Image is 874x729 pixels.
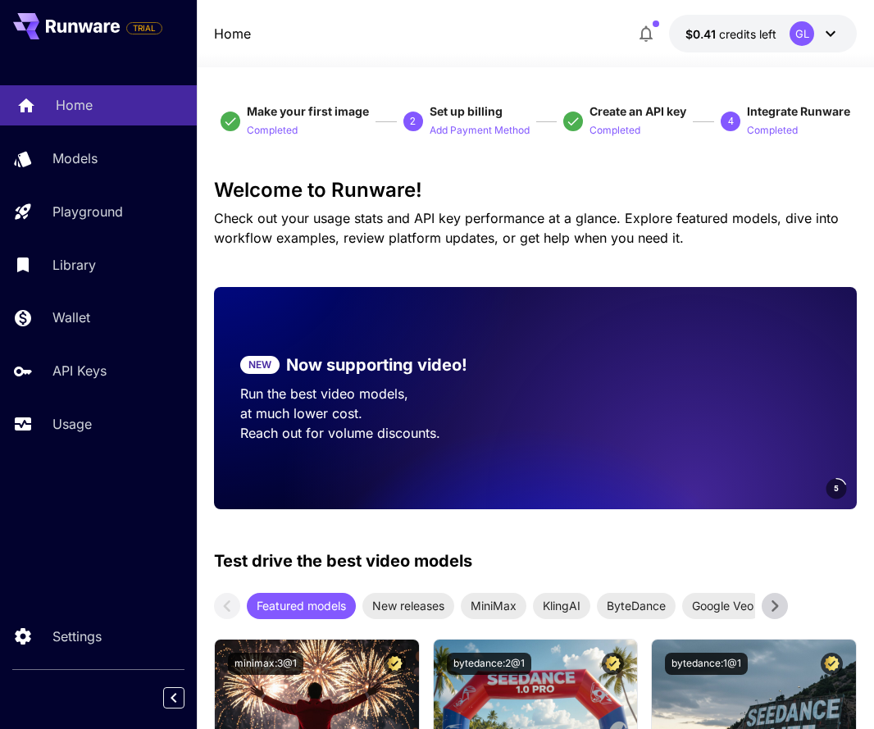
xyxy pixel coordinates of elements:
[247,123,298,139] p: Completed
[747,123,798,139] p: Completed
[410,114,416,129] p: 2
[533,597,590,614] span: KlingAI
[447,653,531,675] button: bytedance:2@1
[589,104,686,118] span: Create an API key
[362,593,454,619] div: New releases
[175,683,197,713] div: Collapse sidebar
[589,123,640,139] p: Completed
[286,353,467,377] p: Now supporting video!
[669,15,857,52] button: $0.41445GL
[665,653,748,675] button: bytedance:1@1
[430,120,530,139] button: Add Payment Method
[248,358,271,372] p: NEW
[461,597,526,614] span: MiniMax
[790,21,814,46] div: GL
[728,114,734,129] p: 4
[747,120,798,139] button: Completed
[214,549,472,573] p: Test drive the best video models
[384,653,406,675] button: Certified Model – Vetted for best performance and includes a commercial license.
[56,95,93,115] p: Home
[247,597,356,614] span: Featured models
[362,597,454,614] span: New releases
[52,361,107,380] p: API Keys
[247,120,298,139] button: Completed
[214,210,839,246] span: Check out your usage stats and API key performance at a glance. Explore featured models, dive int...
[597,593,676,619] div: ByteDance
[126,18,162,38] span: Add your payment card to enable full platform functionality.
[52,308,90,327] p: Wallet
[228,653,303,675] button: minimax:3@1
[685,25,776,43] div: $0.41445
[685,27,719,41] span: $0.41
[127,22,162,34] span: TRIAL
[682,593,763,619] div: Google Veo
[214,179,858,202] h3: Welcome to Runware!
[214,24,251,43] nav: breadcrumb
[52,255,96,275] p: Library
[247,104,369,118] span: Make your first image
[747,104,850,118] span: Integrate Runware
[430,104,503,118] span: Set up billing
[52,202,123,221] p: Playground
[533,593,590,619] div: KlingAI
[430,123,530,139] p: Add Payment Method
[52,414,92,434] p: Usage
[52,148,98,168] p: Models
[602,653,624,675] button: Certified Model – Vetted for best performance and includes a commercial license.
[719,27,776,41] span: credits left
[214,24,251,43] a: Home
[834,482,839,494] span: 5
[589,120,640,139] button: Completed
[163,687,184,708] button: Collapse sidebar
[597,597,676,614] span: ByteDance
[821,653,843,675] button: Certified Model – Vetted for best performance and includes a commercial license.
[240,384,509,423] p: Run the best video models, at much lower cost.
[240,423,509,443] p: Reach out for volume discounts.
[461,593,526,619] div: MiniMax
[52,626,102,646] p: Settings
[247,593,356,619] div: Featured models
[682,597,763,614] span: Google Veo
